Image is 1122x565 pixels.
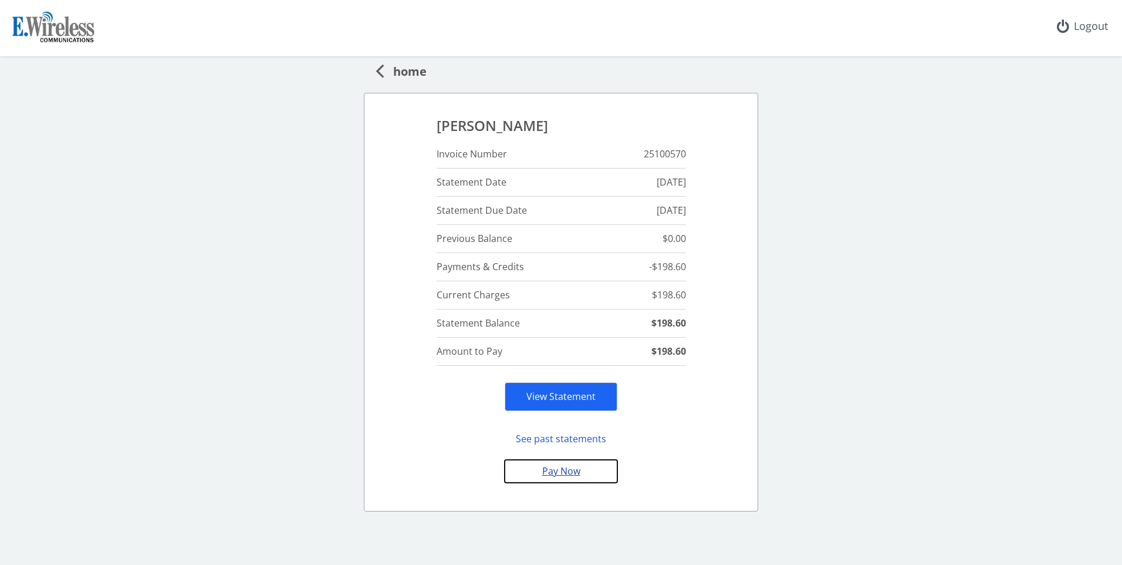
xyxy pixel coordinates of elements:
[603,169,686,197] td: [DATE]
[437,253,603,281] td: Payments & Credits
[603,310,686,338] td: $198.60
[603,197,686,225] td: [DATE]
[437,112,686,140] td: [PERSON_NAME]
[603,281,686,310] td: $198.60
[437,197,603,225] td: Statement Due Date
[603,140,686,169] td: 25100570
[437,338,603,366] td: Amount to Pay
[505,382,617,411] div: View Statement
[437,225,603,253] td: Previous Balance
[526,390,596,403] a: View Statement
[505,428,617,450] button: See past statements
[437,140,603,169] td: Invoice Number
[603,253,686,281] td: -$198.60
[437,281,603,310] td: Current Charges
[384,59,427,80] span: home
[437,169,603,197] td: Statement Date
[603,225,686,253] td: $0.00
[437,310,603,338] td: Statement Balance
[505,460,617,483] button: Pay Now
[603,338,686,366] td: $198.60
